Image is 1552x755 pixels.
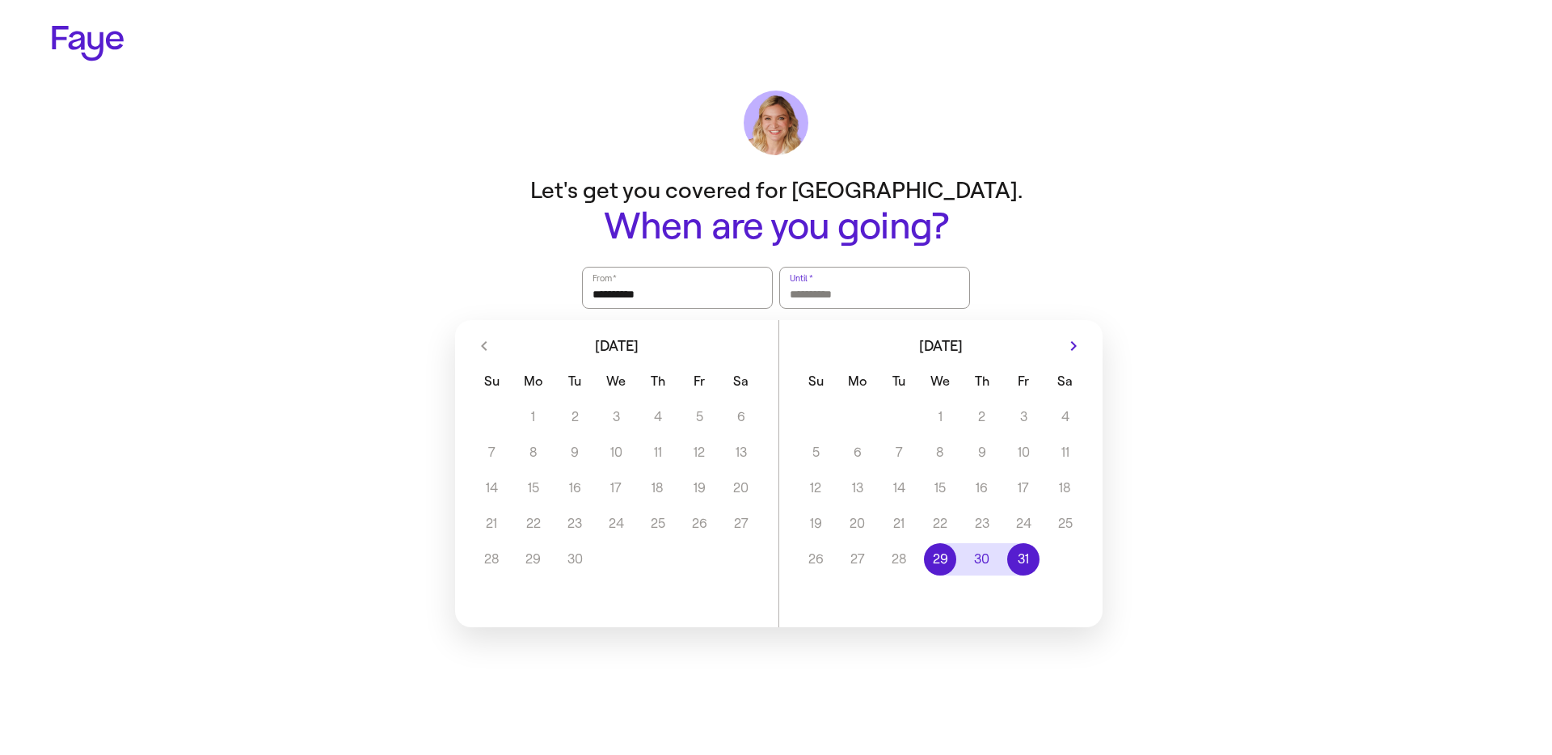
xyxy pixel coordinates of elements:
[788,270,814,286] label: Until
[838,365,876,398] span: Monday
[722,365,760,398] span: Saturday
[1003,543,1044,576] button: 31
[595,339,639,353] span: [DATE]
[1005,365,1043,398] span: Friday
[797,365,835,398] span: Sunday
[639,365,677,398] span: Thursday
[920,543,961,576] button: 29
[963,365,1001,398] span: Thursday
[921,365,959,398] span: Wednesday
[453,206,1099,247] h1: When are you going?
[879,365,917,398] span: Tuesday
[555,365,593,398] span: Tuesday
[597,365,635,398] span: Wednesday
[591,270,618,286] label: From
[1061,333,1086,359] button: Next month
[919,339,963,353] span: [DATE]
[1046,365,1084,398] span: Saturday
[681,365,719,398] span: Friday
[453,175,1099,206] p: Let's get you covered for [GEOGRAPHIC_DATA].
[473,365,511,398] span: Sunday
[961,543,1002,576] button: 30
[514,365,552,398] span: Monday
